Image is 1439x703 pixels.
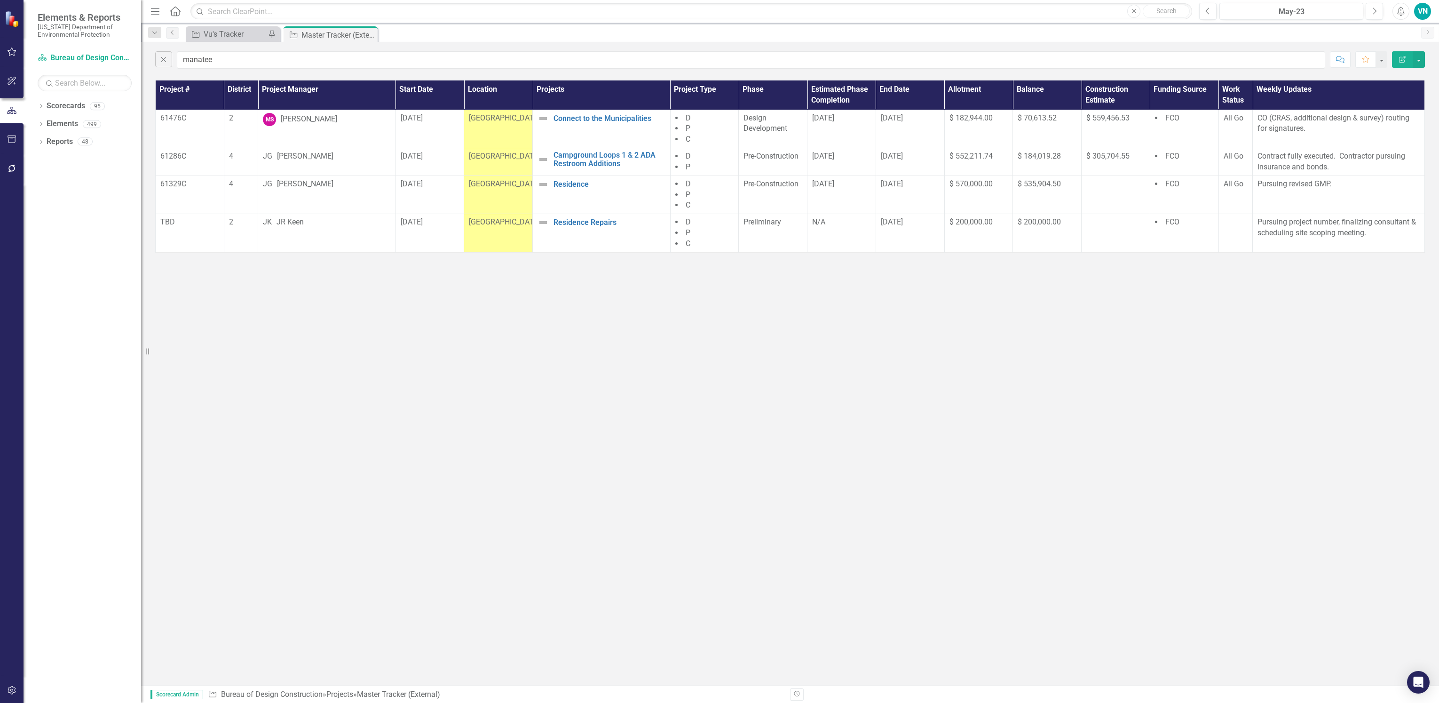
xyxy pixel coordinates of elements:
p: 61329C [160,179,219,190]
div: JR Keen [277,217,304,228]
span: $ 570,000.00 [949,179,993,188]
div: JK [263,217,272,228]
input: Search Below... [38,75,132,91]
span: Scorecard Admin [150,690,203,699]
td: Double-Click to Edit [876,148,944,176]
span: [GEOGRAPHIC_DATA] [469,152,540,160]
td: Double-Click to Edit [739,176,807,214]
td: Double-Click to Edit [395,176,464,214]
td: Double-Click to Edit [670,148,739,176]
span: $ 559,456.53 [1086,113,1130,122]
div: 95 [90,102,105,110]
td: Double-Click to Edit [944,214,1013,253]
span: 4 [229,152,233,160]
td: Double-Click to Edit [944,176,1013,214]
span: $ 535,904.50 [1018,179,1061,188]
span: Preliminary [743,217,781,226]
div: [PERSON_NAME] [277,151,333,162]
td: Double-Click to Edit [224,110,258,148]
div: N/A [812,217,871,228]
td: Double-Click to Edit [1218,214,1252,253]
span: FCO [1165,113,1179,122]
span: [GEOGRAPHIC_DATA] [469,113,540,122]
td: Double-Click to Edit [258,214,396,253]
a: Residence Repairs [553,218,665,227]
span: 2 [229,113,233,122]
td: Double-Click to Edit [1082,176,1150,214]
td: Double-Click to Edit [670,214,739,253]
td: Double-Click to Edit [156,110,224,148]
td: Double-Click to Edit [156,214,224,253]
td: Double-Click to Edit [807,214,876,253]
span: 4 [229,179,233,188]
span: $ 200,000.00 [949,217,993,226]
td: Double-Click to Edit [1253,148,1425,176]
td: Double-Click to Edit [258,110,396,148]
span: D [686,179,691,188]
span: P [686,190,690,199]
span: [DATE] [812,152,834,160]
span: P [686,162,690,171]
td: Double-Click to Edit [1150,214,1218,253]
td: Double-Click to Edit [739,110,807,148]
td: Double-Click to Edit [1013,110,1082,148]
button: Search [1143,5,1190,18]
p: Pursuing project number, finalizing consultant & scheduling site scoping meeting. [1257,217,1420,239]
img: Not Defined [538,113,549,124]
td: Double-Click to Edit [464,148,533,176]
td: Double-Click to Edit Right Click for Context Menu [533,214,671,253]
td: Double-Click to Edit [1253,110,1425,148]
td: Double-Click to Edit [224,148,258,176]
td: Double-Click to Edit [156,148,224,176]
span: [DATE] [401,152,423,160]
a: Projects [326,690,353,699]
span: Search [1156,7,1177,15]
a: Reports [47,136,73,147]
span: [DATE] [881,152,903,160]
div: Master Tracker (External) [301,29,375,41]
span: C [686,200,690,209]
td: Double-Click to Edit [739,148,807,176]
div: JG [263,151,272,162]
td: Double-Click to Edit [464,176,533,214]
td: Double-Click to Edit [876,110,944,148]
input: Search ClearPoint... [190,3,1192,20]
td: Double-Click to Edit [876,214,944,253]
span: All Go [1224,152,1243,160]
a: Bureau of Design Construction [38,53,132,64]
td: Double-Click to Edit [1082,148,1150,176]
div: Open Intercom Messenger [1407,671,1430,694]
p: Contract fully executed. Contractor pursuing insurance and bonds. [1257,151,1420,173]
span: Elements & Reports [38,12,132,23]
td: Double-Click to Edit [1013,214,1082,253]
span: $ 70,613.52 [1018,113,1057,122]
td: Double-Click to Edit [1218,110,1252,148]
span: FCO [1165,217,1179,226]
td: Double-Click to Edit [944,148,1013,176]
span: $ 552,211.74 [949,152,993,160]
span: Pre-Construction [743,179,799,188]
td: Double-Click to Edit [156,176,224,214]
td: Double-Click to Edit [1150,148,1218,176]
button: VN [1414,3,1431,20]
span: All Go [1224,113,1243,122]
a: Elements [47,119,78,129]
td: Double-Click to Edit [1253,176,1425,214]
td: Double-Click to Edit [224,214,258,253]
span: Design Development [743,113,787,133]
span: D [686,113,691,122]
td: Double-Click to Edit [1013,148,1082,176]
td: Double-Click to Edit [670,176,739,214]
td: Double-Click to Edit [1253,214,1425,253]
p: 61286C [160,151,219,162]
div: Vu's Tracker [204,28,266,40]
span: [DATE] [881,113,903,122]
span: [DATE] [881,179,903,188]
td: Double-Click to Edit [807,148,876,176]
td: Double-Click to Edit [395,110,464,148]
td: Double-Click to Edit [395,148,464,176]
td: Double-Click to Edit [876,176,944,214]
span: [DATE] [401,113,423,122]
span: 2 [229,217,233,226]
